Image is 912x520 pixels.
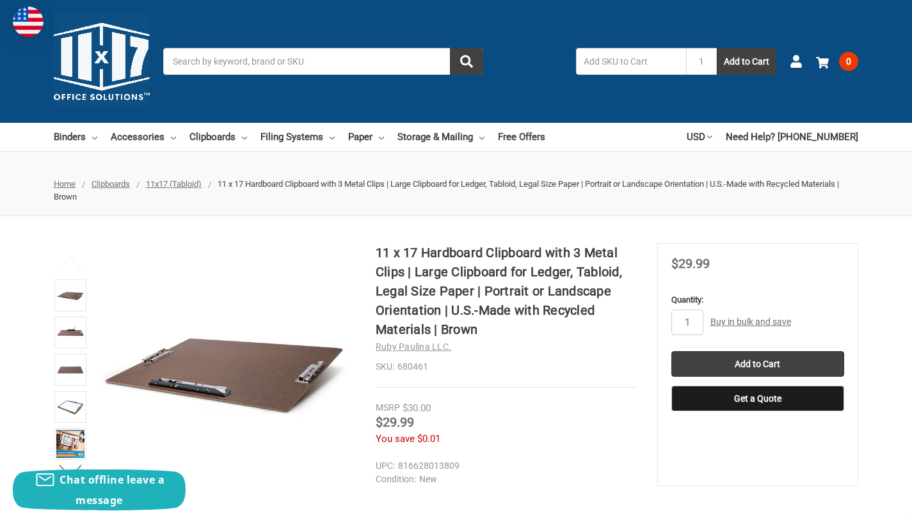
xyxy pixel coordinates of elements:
[376,414,414,430] span: $29.99
[397,123,484,151] a: Storage & Mailing
[726,123,858,151] a: Need Help? [PHONE_NUMBER]
[13,6,44,37] img: duty and tax information for United States
[56,430,84,458] img: 11 x 17 Hardboard Clipboard with 3 Metal Clips | Large Clipboard for Ledger, Tabloid, Legal Size ...
[56,393,84,421] img: 11 x 17 Hardboard Clipboard with 3 Metal Clips | Large Clipboard for Ledger, Tabloid, Legal Size ...
[56,356,84,384] img: 17x11 Clipboard Acrylic Panel Featuring an 8" Hinge Clip Black
[54,179,839,201] span: 11 x 17 Hardboard Clipboard with 3 Metal Clips | Large Clipboard for Ledger, Tabloid, Legal Size ...
[671,294,844,306] label: Quantity:
[671,386,844,411] button: Get a Quote
[376,459,630,473] dd: 816628013809
[54,123,97,151] a: Binders
[671,256,710,271] span: $29.99
[403,402,431,414] span: $30.00
[60,473,164,507] span: Chat offline leave a message
[376,473,630,486] dd: New
[376,473,416,486] dt: Condition:
[576,48,686,75] input: Add SKU to Cart
[376,401,400,414] div: MSRP
[111,123,176,151] a: Accessories
[54,179,76,189] a: Home
[348,123,384,151] a: Paper
[54,13,150,109] img: 11x17.com
[189,123,247,151] a: Clipboards
[717,48,776,75] button: Add to Cart
[498,123,545,151] a: Free Offers
[839,52,858,71] span: 0
[163,48,483,75] input: Search by keyword, brand or SKU
[376,433,415,445] span: You save
[687,123,712,151] a: USD
[56,281,84,310] img: 17x11 Clipboard Hardboard Panel Featuring 3 Clips Brown
[97,243,355,500] img: 17x11 Clipboard Hardboard Panel Featuring 3 Clips Brown
[816,45,858,78] a: 0
[671,351,844,377] input: Add to Cart
[376,342,451,352] a: Ruby Paulina LLC.
[56,319,84,347] img: 11 x 17 Hardboard Clipboard with 3 Metal Clips | Large Clipboard for Ledger, Tabloid, Legal Size ...
[376,243,636,339] h1: 11 x 17 Hardboard Clipboard with 3 Metal Clips | Large Clipboard for Ledger, Tabloid, Legal Size ...
[146,179,202,189] a: 11x17 (Tabloid)
[92,179,130,189] a: Clipboards
[51,250,90,276] button: Previous
[13,469,186,510] button: Chat offline leave a message
[417,433,440,445] span: $0.01
[376,459,395,473] dt: UPC:
[51,459,90,484] button: Next
[260,123,335,151] a: Filing Systems
[376,360,636,374] dd: 680461
[710,317,791,327] a: Buy in bulk and save
[376,360,394,374] dt: SKU:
